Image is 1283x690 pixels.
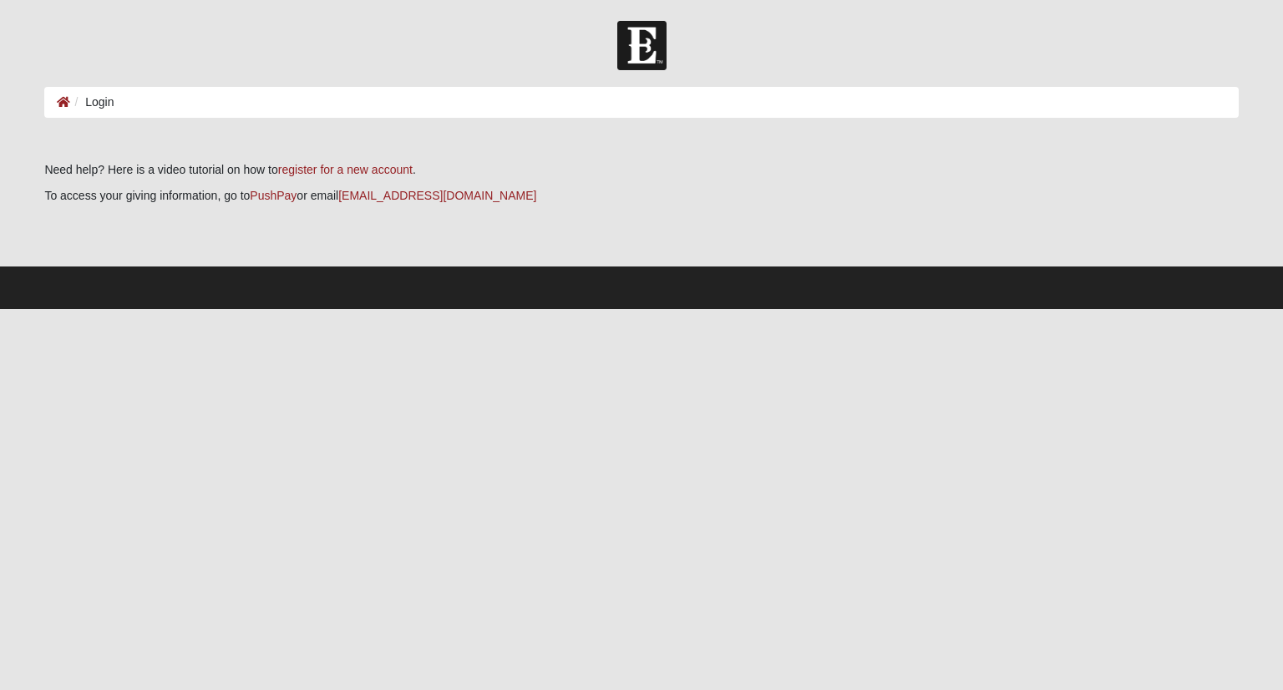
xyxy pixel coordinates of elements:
img: Church of Eleven22 Logo [617,21,667,70]
li: Login [70,94,114,111]
p: To access your giving information, go to or email [44,187,1238,205]
a: PushPay [250,189,297,202]
a: [EMAIL_ADDRESS][DOMAIN_NAME] [338,189,536,202]
p: Need help? Here is a video tutorial on how to . [44,161,1238,179]
a: register for a new account [278,163,413,176]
